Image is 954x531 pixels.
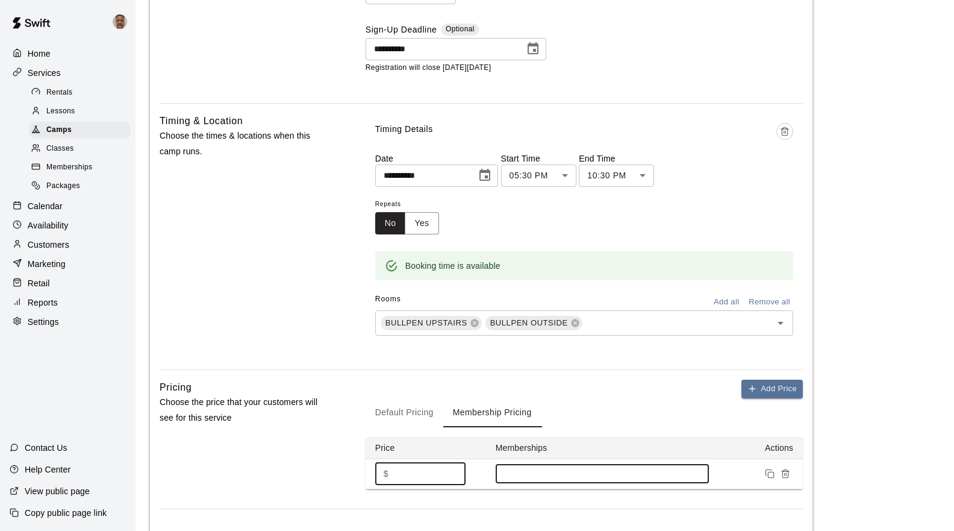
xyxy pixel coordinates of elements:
span: Packages [46,180,80,192]
div: BULLPEN UPSTAIRS [381,316,482,330]
button: Duplicate price [762,466,778,482]
p: Home [28,48,51,60]
div: Camps [29,122,131,139]
p: Marketing [28,258,66,270]
a: Settings [10,313,126,331]
button: Choose date, selected date is Sep 21, 2025 [521,37,545,61]
p: Copy public page link [25,507,107,519]
a: Services [10,64,126,82]
p: Services [28,67,61,79]
label: Sign-Up Deadline [366,24,437,37]
button: Add Price [741,380,803,398]
a: Classes [29,140,136,159]
div: Classes [29,140,131,157]
h6: Pricing [160,380,192,395]
h6: Timing & Location [160,113,243,129]
span: BULLPEN UPSTAIRS [381,317,472,329]
img: Michael Gargano [113,14,127,29]
span: Rentals [46,87,73,99]
p: Help Center [25,463,70,476]
a: Home [10,45,126,63]
a: Retail [10,274,126,292]
a: Rentals [29,83,136,102]
div: 05:30 PM [501,165,576,187]
div: Rentals [29,84,131,101]
button: Default Pricing [366,398,443,427]
div: Lessons [29,103,131,120]
p: Timing Details [375,123,433,136]
p: Calendar [28,200,63,212]
span: Rooms [375,295,401,303]
a: Availability [10,216,126,234]
div: Booking time is available [405,255,500,277]
a: Marketing [10,255,126,273]
p: Availability [28,219,69,231]
span: Repeats [375,196,449,213]
a: Memberships [29,159,136,177]
th: Price [366,437,486,459]
a: Lessons [29,102,136,121]
th: Memberships [486,437,719,459]
div: outlined button group [375,212,439,234]
p: Contact Us [25,442,67,454]
span: Classes [46,143,73,155]
p: Reports [28,297,58,309]
button: Remove all [746,293,793,312]
button: Add all [707,293,746,312]
div: Packages [29,178,131,195]
button: Open [772,315,789,331]
p: View public page [25,485,90,497]
p: $ [384,468,388,480]
button: No [375,212,406,234]
span: Camps [46,124,72,136]
a: Camps [29,121,136,140]
p: End Time [579,152,654,165]
div: 10:30 PM [579,165,654,187]
span: BULLPEN OUTSIDE [485,317,573,329]
a: Customers [10,236,126,254]
span: Memberships [46,162,92,174]
p: Date [375,152,498,165]
a: Reports [10,294,126,312]
span: Lessons [46,105,75,118]
p: Registration will close [DATE][DATE] [366,62,803,74]
button: Choose date, selected date is Sep 26, 2025 [473,163,497,187]
p: Retail [28,277,50,289]
p: Settings [28,316,59,328]
p: Choose the times & locations when this camp runs. [160,128,327,159]
div: BULLPEN OUTSIDE [485,316,582,330]
span: Optional [446,25,475,33]
p: Start Time [501,152,576,165]
div: Memberships [29,159,131,176]
th: Actions [719,437,803,459]
div: Michael Gargano [110,10,136,34]
button: Yes [405,212,438,234]
p: Choose the price that your customers will see for this service [160,395,327,425]
a: Packages [29,177,136,196]
button: Remove price [778,466,793,482]
a: Calendar [10,197,126,215]
button: Membership Pricing [443,398,541,427]
span: Delete time [776,123,793,152]
p: Customers [28,239,69,251]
